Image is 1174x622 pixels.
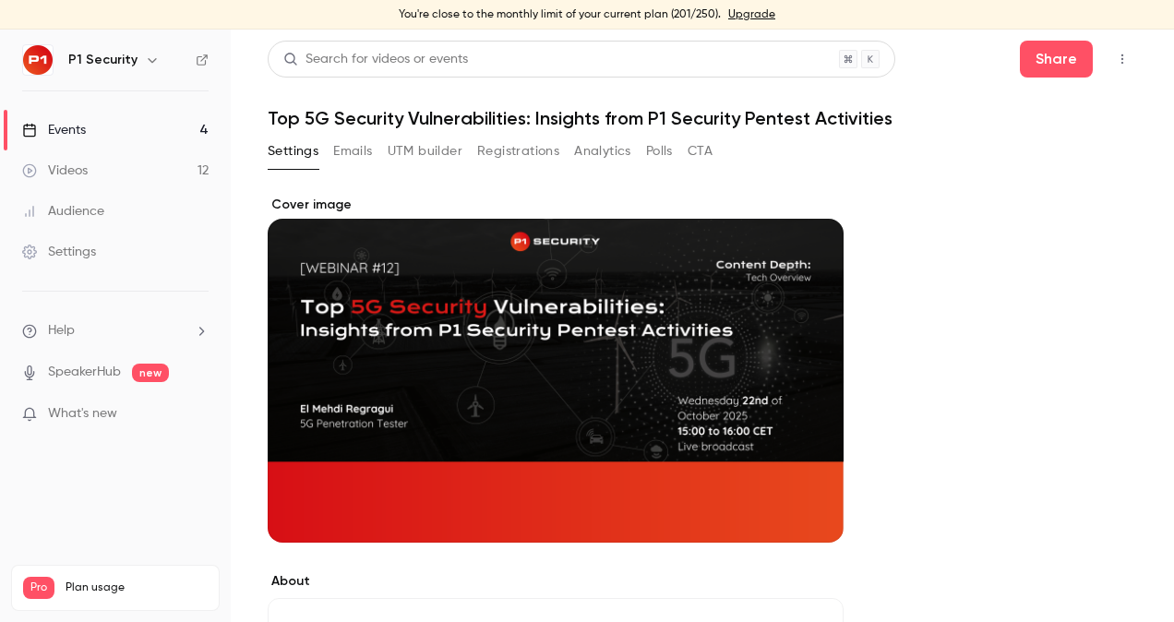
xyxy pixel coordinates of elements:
[22,321,209,341] li: help-dropdown-opener
[23,577,54,599] span: Pro
[268,196,844,214] label: Cover image
[268,196,844,543] section: Cover image
[283,50,468,69] div: Search for videos or events
[646,137,673,166] button: Polls
[477,137,559,166] button: Registrations
[23,45,53,75] img: P1 Security
[574,137,631,166] button: Analytics
[22,202,104,221] div: Audience
[268,572,844,591] label: About
[48,363,121,382] a: SpeakerHub
[22,243,96,261] div: Settings
[22,121,86,139] div: Events
[388,137,462,166] button: UTM builder
[268,107,1137,129] h1: Top 5G Security Vulnerabilities: Insights from P1 Security Pentest Activities
[66,580,208,595] span: Plan usage
[68,51,138,69] h6: P1 Security
[22,161,88,180] div: Videos
[48,321,75,341] span: Help
[1020,41,1093,78] button: Share
[728,7,775,22] a: Upgrade
[333,137,372,166] button: Emails
[132,364,169,382] span: new
[688,137,713,166] button: CTA
[268,137,318,166] button: Settings
[48,404,117,424] span: What's new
